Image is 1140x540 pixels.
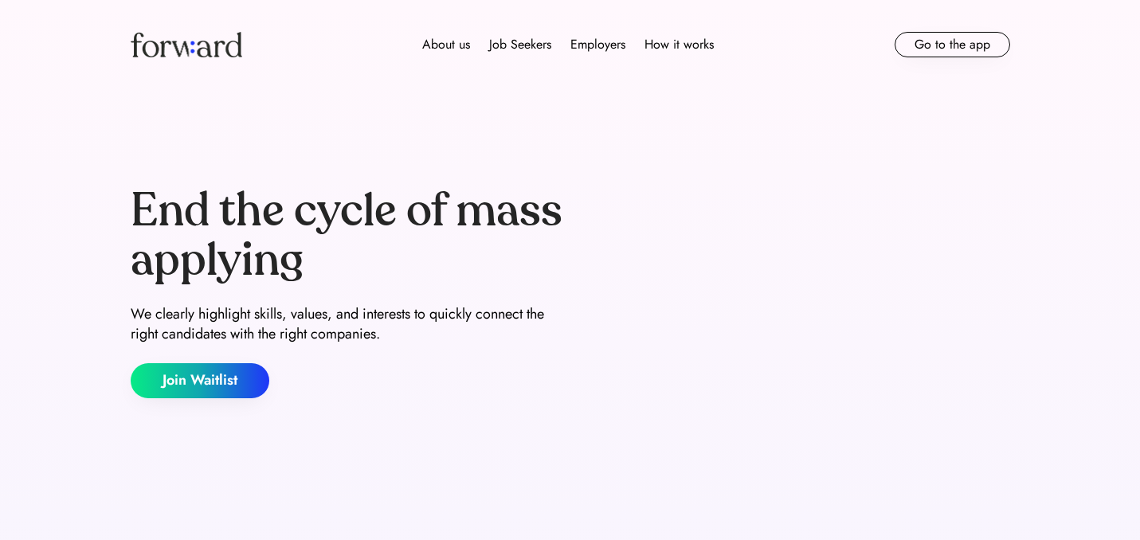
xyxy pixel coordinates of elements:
[644,35,714,54] div: How it works
[422,35,470,54] div: About us
[577,121,1010,464] img: yH5BAEAAAAALAAAAAABAAEAAAIBRAA7
[131,186,564,284] div: End the cycle of mass applying
[489,35,551,54] div: Job Seekers
[131,304,564,344] div: We clearly highlight skills, values, and interests to quickly connect the right candidates with t...
[895,32,1010,57] button: Go to the app
[131,32,242,57] img: Forward logo
[570,35,625,54] div: Employers
[131,363,269,398] button: Join Waitlist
